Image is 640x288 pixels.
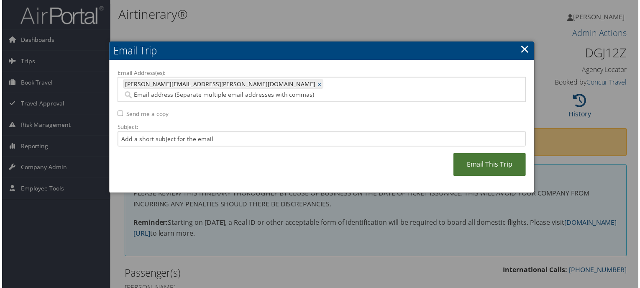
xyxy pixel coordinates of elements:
a: × [521,41,531,57]
input: Add a short subject for the email [116,132,527,147]
label: Subject: [116,123,527,132]
span: [PERSON_NAME][EMAIL_ADDRESS][PERSON_NAME][DOMAIN_NAME] [122,80,315,89]
a: × [317,80,323,89]
label: Email Address(es): [116,69,527,77]
input: Email address (Separate multiple email addresses with commas) [122,91,394,100]
a: Email This Trip [454,154,527,177]
label: Send me a copy [125,111,168,119]
h2: Email Trip [108,42,535,60]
